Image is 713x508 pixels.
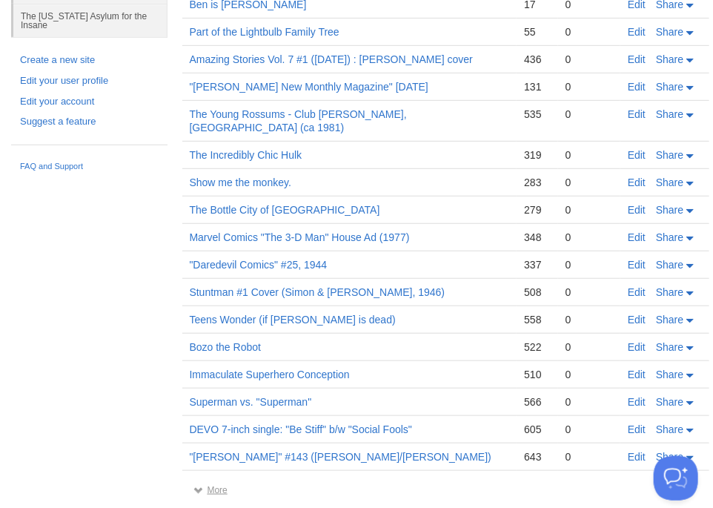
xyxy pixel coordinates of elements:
div: 436 [524,53,550,66]
a: Show me the monkey. [190,177,291,188]
span: Share [656,81,683,93]
div: 605 [524,423,550,436]
a: The Incredibly Chic Hulk [190,149,302,161]
span: Share [656,149,683,161]
div: 0 [566,176,613,189]
a: Part of the Lightbulb Family Tree [190,26,339,38]
div: 348 [524,231,550,244]
a: Superman vs. "Superman" [190,396,312,408]
a: Edit [628,314,646,326]
a: Edit [628,423,646,435]
div: 279 [524,203,550,217]
div: 0 [566,313,613,326]
div: 508 [524,286,550,299]
a: The Young Rossums - Club [PERSON_NAME], [GEOGRAPHIC_DATA] (ca 1981) [190,108,407,133]
div: 319 [524,148,550,162]
a: "[PERSON_NAME]" #143 ([PERSON_NAME]/[PERSON_NAME]) [190,451,492,463]
a: Edit [628,81,646,93]
div: 0 [566,423,613,436]
span: Share [656,26,683,38]
div: 0 [566,108,613,121]
a: The Bottle City of [GEOGRAPHIC_DATA] [190,204,380,216]
div: 0 [566,203,613,217]
span: Share [656,204,683,216]
a: Edit [628,369,646,380]
span: Share [656,396,683,408]
a: Edit [628,286,646,298]
div: 337 [524,258,550,271]
a: Edit [628,451,646,463]
span: Share [656,108,683,120]
span: Share [656,231,683,243]
a: Edit [628,108,646,120]
span: Share [656,314,683,326]
a: FAQ and Support [20,160,159,174]
iframe: Help Scout Beacon - Open [654,456,698,501]
a: Edit [628,53,646,65]
span: Share [656,286,683,298]
a: Edit [628,26,646,38]
div: 0 [566,450,613,464]
a: Edit [628,231,646,243]
div: 0 [566,368,613,381]
span: Share [656,341,683,353]
a: Suggest a feature [20,114,159,130]
a: Edit your account [20,94,159,110]
div: 0 [566,286,613,299]
a: DEVO 7-inch single: "Be Stiff" b/w "Social Fools" [190,423,413,435]
div: 0 [566,258,613,271]
span: Share [656,369,683,380]
a: Create a new site [20,53,159,68]
a: The [US_STATE] Asylum for the Insane [13,4,168,37]
a: Edit [628,177,646,188]
a: Edit [628,149,646,161]
div: 0 [566,148,613,162]
div: 643 [524,450,550,464]
div: 55 [524,25,550,39]
span: Share [656,423,683,435]
div: 535 [524,108,550,121]
a: Edit [628,259,646,271]
div: 0 [566,340,613,354]
a: Edit [628,204,646,216]
div: 522 [524,340,550,354]
a: Stuntman #1 Cover (Simon & [PERSON_NAME], 1946) [190,286,445,298]
a: Edit [628,396,646,408]
div: 0 [566,80,613,93]
span: Share [656,53,683,65]
div: 283 [524,176,550,189]
div: 0 [566,53,613,66]
div: 558 [524,313,550,326]
span: Share [656,259,683,271]
a: Immaculate Superhero Conception [190,369,350,380]
span: Share [656,451,683,463]
a: Teens Wonder (if [PERSON_NAME] is dead) [190,314,396,326]
a: "Daredevil Comics" #25, 1944 [190,259,328,271]
div: 566 [524,395,550,409]
a: Edit [628,341,646,353]
div: 510 [524,368,550,381]
a: Amazing Stories Vol. 7 #1 ([DATE]) : [PERSON_NAME] cover [190,53,474,65]
a: Bozo the Robot [190,341,262,353]
a: More [193,485,228,495]
a: Marvel Comics "The 3-D Man" House Ad (1977) [190,231,410,243]
div: 131 [524,80,550,93]
div: 0 [566,395,613,409]
a: Edit your user profile [20,73,159,89]
a: "[PERSON_NAME] New Monthly Magazine" [DATE] [190,81,428,93]
div: 0 [566,25,613,39]
div: 0 [566,231,613,244]
span: Share [656,177,683,188]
